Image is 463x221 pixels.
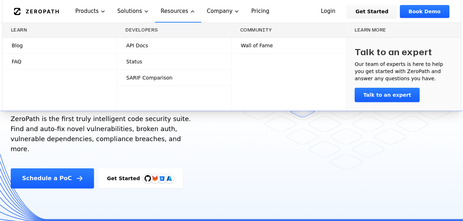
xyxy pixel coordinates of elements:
[11,27,108,33] h3: Learn
[126,42,148,49] span: API Docs
[166,176,172,181] img: Azure
[11,168,94,188] a: Schedule a PoC
[117,38,231,53] a: API Docs
[355,46,432,58] h3: Talk to an expert
[117,70,231,86] a: SARIF Comparison
[400,5,449,18] a: Book Demo
[232,38,346,53] a: Wall of Fame
[158,174,166,182] svg: Bitbucket
[11,114,194,154] p: ZeroPath is the first truly intelligent code security suite. Find and auto-fix novel vulnerabilit...
[355,61,452,82] p: Our team of experts is here to help you get started with ZeroPath and answer any questions you have.
[148,171,162,186] img: GitLab
[145,175,151,182] img: GitHub
[240,27,337,33] h3: Community
[117,54,231,69] a: Status
[355,88,420,102] a: Talk to an expert
[12,42,23,49] span: Blog
[98,168,183,188] a: Get StartedGitHubGitLabAzure
[126,74,173,81] span: SARIF Comparison
[241,42,273,49] span: Wall of Fame
[355,27,452,33] h3: Learn more
[347,5,397,18] a: Get Started
[3,38,117,53] a: Blog
[312,5,344,18] a: Login
[3,54,117,69] a: FAQ
[126,58,142,65] span: Status
[12,58,22,65] span: FAQ
[126,27,223,33] h3: Developers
